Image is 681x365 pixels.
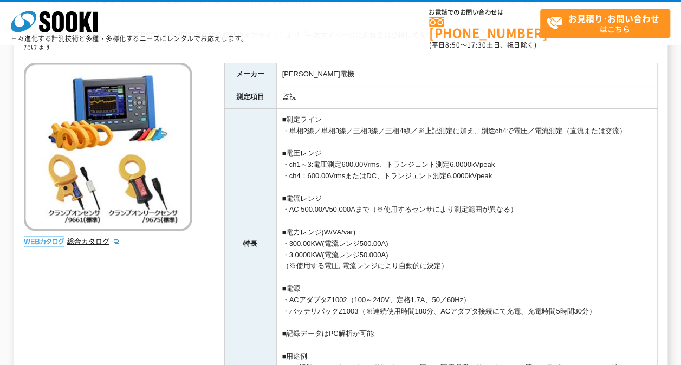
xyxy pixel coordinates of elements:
[11,35,248,42] p: 日々進化する計測技術と多種・多様化するニーズにレンタルでお応えします。
[276,63,657,86] td: [PERSON_NAME]電機
[445,40,461,50] span: 8:50
[224,86,276,109] th: 測定項目
[24,236,64,247] img: webカタログ
[429,17,540,39] a: [PHONE_NUMBER]
[467,40,487,50] span: 17:30
[429,9,540,16] span: お電話でのお問い合わせは
[67,237,120,245] a: 総合カタログ
[429,40,536,50] span: (平日 ～ 土日、祝日除く)
[276,86,657,109] td: 監視
[546,10,670,37] span: はこちら
[24,63,192,231] img: 電源品質アナライザ PW3198（センサー付）
[224,63,276,86] th: メーカー
[568,12,659,25] strong: お見積り･お問い合わせ
[540,9,670,38] a: お見積り･お問い合わせはこちら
